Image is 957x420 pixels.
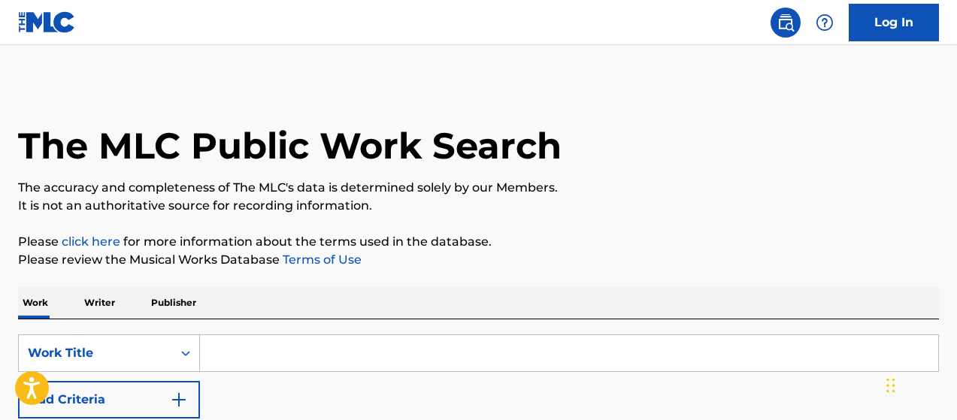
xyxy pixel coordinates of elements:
[147,287,201,319] p: Publisher
[18,251,939,269] p: Please review the Musical Works Database
[18,381,200,418] button: Add Criteria
[18,197,939,215] p: It is not an authoritative source for recording information.
[28,344,163,362] div: Work Title
[18,179,939,197] p: The accuracy and completeness of The MLC's data is determined solely by our Members.
[18,123,562,168] h1: The MLC Public Work Search
[816,14,834,32] img: help
[882,348,957,420] iframe: Chat Widget
[849,4,939,41] a: Log In
[62,234,120,249] a: click here
[18,11,76,33] img: MLC Logo
[771,8,801,38] a: Public Search
[777,14,795,32] img: search
[810,8,840,38] div: Help
[280,252,362,267] a: Terms of Use
[886,363,895,408] div: Drag
[18,233,939,251] p: Please for more information about the terms used in the database.
[170,391,188,409] img: 9d2ae6d4665cec9f34b9.svg
[18,287,53,319] p: Work
[80,287,120,319] p: Writer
